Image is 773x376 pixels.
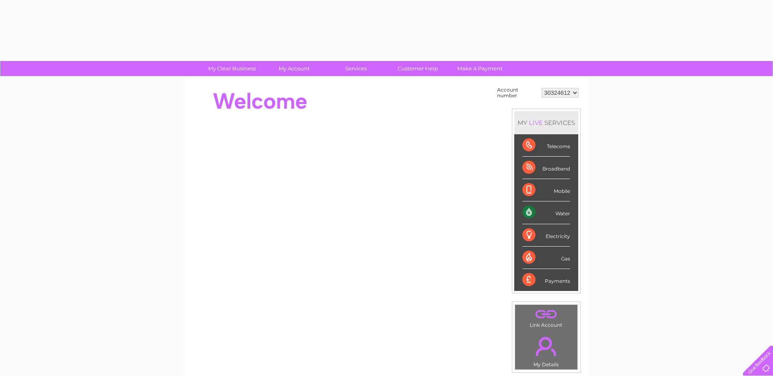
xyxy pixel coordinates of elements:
div: Gas [522,247,570,269]
a: My Clear Business [198,61,266,76]
a: . [517,332,575,361]
div: Water [522,201,570,224]
td: Link Account [515,304,578,330]
div: Electricity [522,224,570,247]
a: . [517,307,575,321]
td: Account number [495,85,540,101]
div: Telecoms [522,134,570,157]
td: My Details [515,330,578,370]
a: Customer Help [384,61,451,76]
a: My Account [260,61,328,76]
div: MY SERVICES [514,111,578,134]
div: LIVE [527,119,544,127]
a: Services [322,61,390,76]
a: Make A Payment [446,61,513,76]
div: Broadband [522,157,570,179]
div: Payments [522,269,570,291]
div: Mobile [522,179,570,201]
